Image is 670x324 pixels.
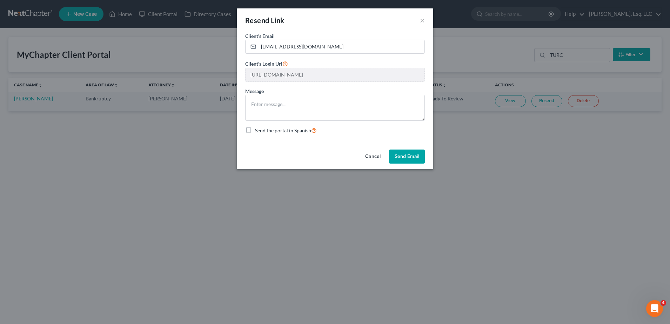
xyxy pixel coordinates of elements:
input: -- [246,68,424,81]
div: Resend Link [245,15,284,25]
iframe: Intercom live chat [646,300,663,317]
span: Client's Email [245,33,275,39]
button: × [420,16,425,25]
button: Send Email [389,150,425,164]
label: Message [245,87,264,95]
span: 4 [661,300,666,306]
input: Enter email... [259,40,424,53]
label: Client's Login Url [245,59,288,68]
span: Send the portal in Spanish [255,127,311,133]
button: Cancel [360,150,386,164]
